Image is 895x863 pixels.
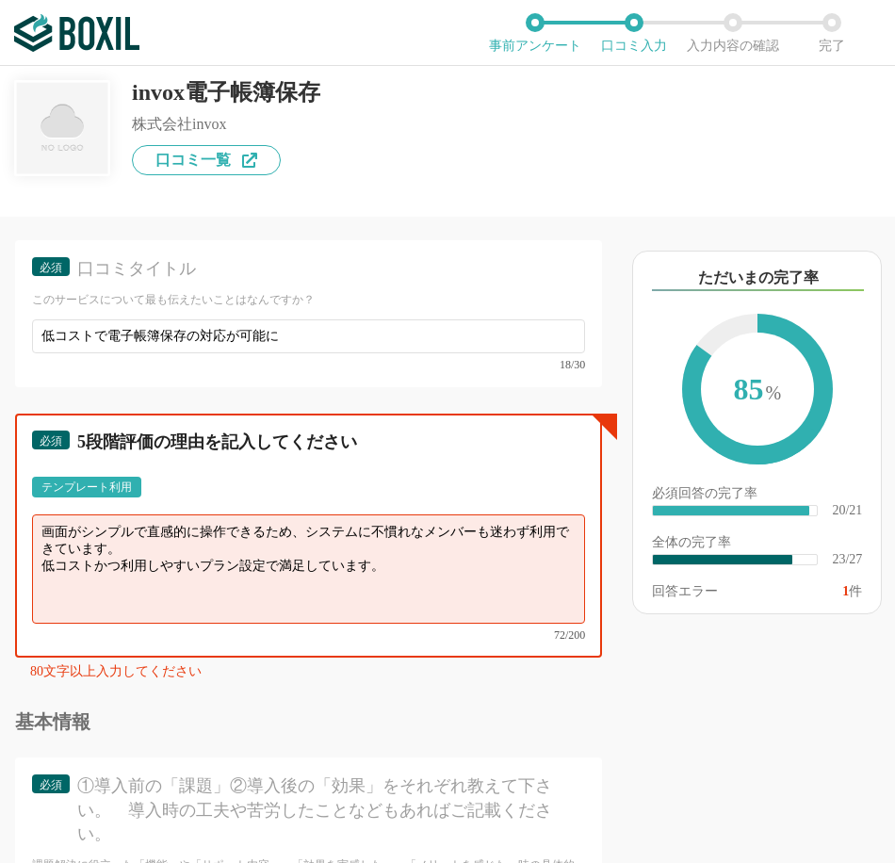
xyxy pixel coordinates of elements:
[30,665,602,686] div: 80文字以上入力してください
[652,487,862,504] div: 必須回答の完了率
[832,504,862,517] div: 20/21
[653,506,808,515] div: ​
[782,13,881,53] li: 完了
[652,536,862,553] div: 全体の完了率
[842,584,849,598] span: 1
[40,778,62,791] span: 必須
[765,383,781,403] span: %
[15,712,602,731] div: 基本情報
[132,145,281,175] a: 口コミ一覧
[701,333,814,449] span: 85
[842,585,862,598] div: 件
[40,434,62,448] span: 必須
[652,585,718,598] div: 回答エラー
[132,117,320,132] div: 株式会社invox
[32,359,585,370] div: 18/30
[41,481,132,493] div: テンプレート利用
[653,555,792,564] div: ​
[832,553,862,566] div: 23/27
[132,81,320,104] div: invox電子帳簿保存
[77,257,576,281] div: 口コミタイトル
[40,261,62,274] span: 必須
[32,629,585,641] div: 72/200
[32,292,585,308] div: このサービスについて最も伝えたいことはなんですか？
[77,431,576,454] div: 5段階評価の理由を記入してください
[77,774,576,846] div: ①導入前の「課題」②導入後の「効果」をそれぞれ教えて下さい。 導入時の工夫や苦労したことなどもあればご記載ください。
[32,319,585,353] input: タスク管理の担当や履歴がひと目でわかるように
[683,13,782,53] li: 入力内容の確認
[14,14,139,52] img: ボクシルSaaS_ロゴ
[485,13,584,53] li: 事前アンケート
[652,267,864,291] div: ただいまの完了率
[155,153,231,168] span: 口コミ一覧
[584,13,683,53] li: 口コミ入力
